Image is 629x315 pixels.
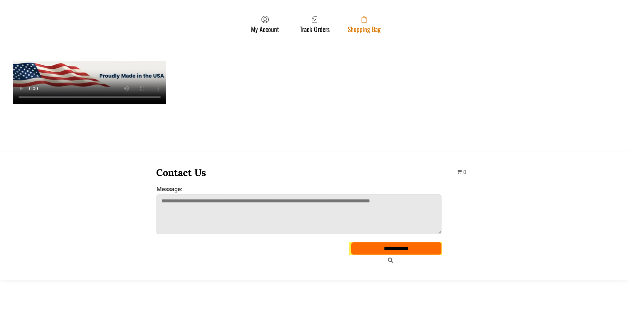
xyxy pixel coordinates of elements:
label: Message: [157,186,442,192]
span: 0 [463,169,466,175]
a: My Account [248,16,282,33]
h3: Contact Us [156,166,442,179]
a: Track Orders [297,16,333,33]
a: Shopping Bag [344,16,384,33]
